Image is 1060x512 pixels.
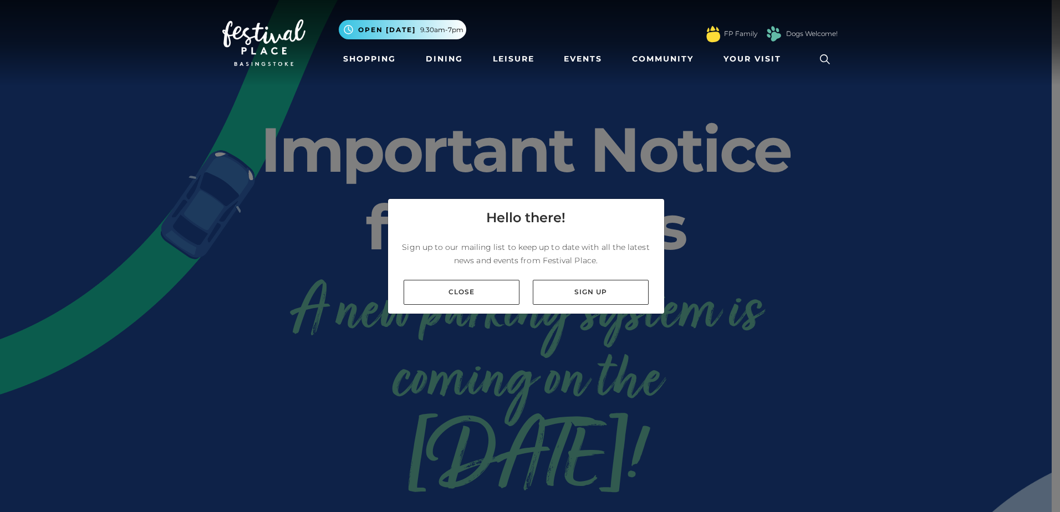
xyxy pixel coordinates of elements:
a: Shopping [339,49,400,69]
a: Close [404,280,519,305]
span: Your Visit [723,53,781,65]
a: Leisure [488,49,539,69]
p: Sign up to our mailing list to keep up to date with all the latest news and events from Festival ... [397,240,655,267]
a: FP Family [724,29,757,39]
a: Dining [421,49,467,69]
button: Open [DATE] 9.30am-7pm [339,20,466,39]
a: Sign up [533,280,649,305]
a: Your Visit [719,49,791,69]
span: Open [DATE] [358,25,416,35]
a: Events [559,49,607,69]
h4: Hello there! [486,208,565,228]
img: Festival Place Logo [222,19,305,66]
a: Community [628,49,698,69]
span: 9.30am-7pm [420,25,463,35]
a: Dogs Welcome! [786,29,838,39]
